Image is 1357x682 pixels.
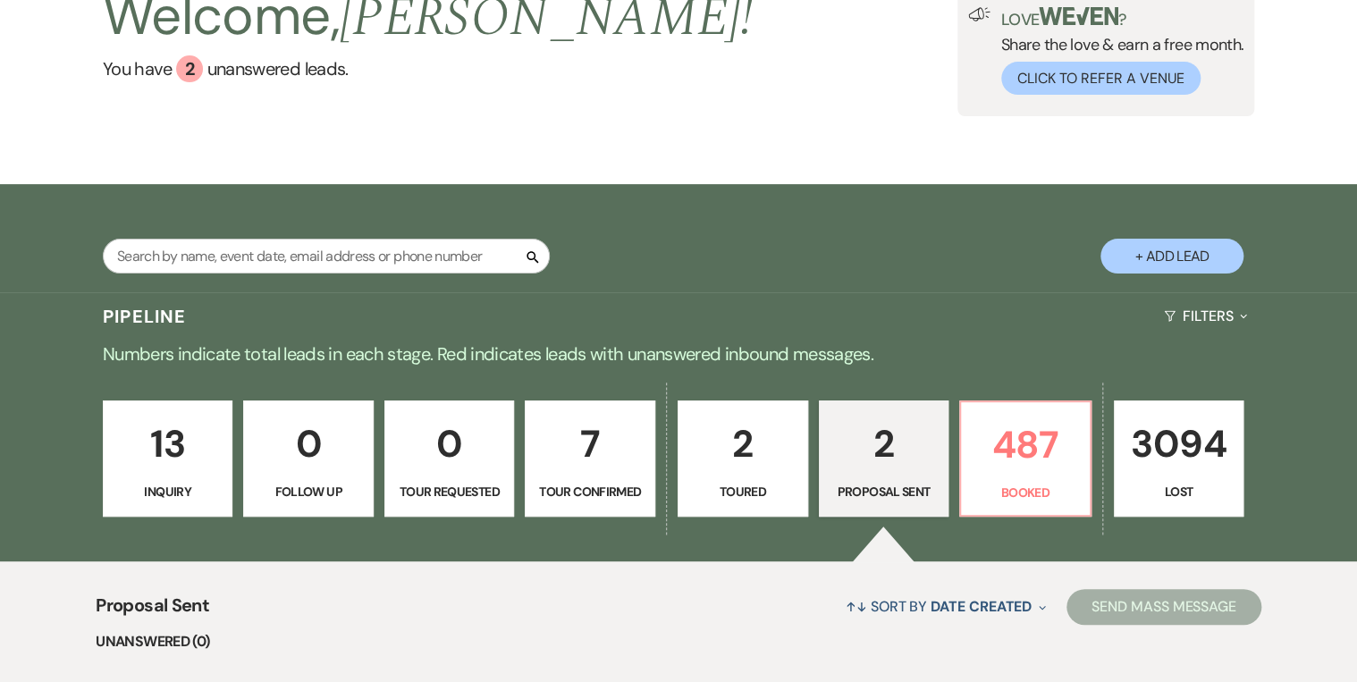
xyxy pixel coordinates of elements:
[396,482,503,501] p: Tour Requested
[255,482,362,501] p: Follow Up
[96,630,1260,653] li: Unanswered (0)
[536,482,644,501] p: Tour Confirmed
[830,482,938,501] p: Proposal Sent
[114,414,222,474] p: 13
[1125,482,1233,501] p: Lost
[525,400,655,517] a: 7Tour Confirmed
[243,400,374,517] a: 0Follow Up
[959,400,1091,517] a: 487Booked
[1001,62,1201,95] button: Click to Refer a Venue
[1001,7,1244,28] p: Love ?
[830,414,938,474] p: 2
[255,414,362,474] p: 0
[536,414,644,474] p: 7
[689,482,796,501] p: Toured
[689,414,796,474] p: 2
[678,400,808,517] a: 2Toured
[103,239,550,274] input: Search by name, event date, email address or phone number
[990,7,1244,95] div: Share the love & earn a free month.
[396,414,503,474] p: 0
[931,597,1032,616] span: Date Created
[1157,292,1254,340] button: Filters
[103,55,753,82] a: You have 2 unanswered leads.
[1100,239,1243,274] button: + Add Lead
[176,55,203,82] div: 2
[384,400,515,517] a: 0Tour Requested
[103,304,187,329] h3: Pipeline
[819,400,949,517] a: 2Proposal Sent
[968,7,990,21] img: loud-speaker-illustration.svg
[839,583,1053,630] button: Sort By Date Created
[972,483,1079,502] p: Booked
[96,592,209,630] span: Proposal Sent
[1066,589,1261,625] button: Send Mass Message
[972,415,1079,475] p: 487
[846,597,867,616] span: ↑↓
[1114,400,1244,517] a: 3094Lost
[114,482,222,501] p: Inquiry
[35,340,1322,368] p: Numbers indicate total leads in each stage. Red indicates leads with unanswered inbound messages.
[1125,414,1233,474] p: 3094
[103,400,233,517] a: 13Inquiry
[1039,7,1118,25] img: weven-logo-green.svg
